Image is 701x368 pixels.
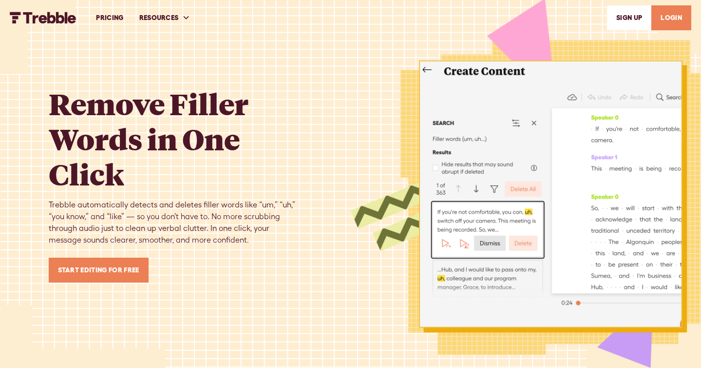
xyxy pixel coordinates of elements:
[607,5,651,30] a: SIGn UP
[132,1,198,35] div: RESOURCES
[139,13,179,23] div: RESOURCES
[49,199,302,246] div: Trebble automatically detects and deletes filler words like “um,” “uh,” “you know,” and “like” — ...
[49,86,302,191] h1: Remove Filler Words in One Click
[49,258,149,283] a: Start Editing for Free
[10,12,76,23] a: home
[10,12,76,23] img: Trebble FM Logo
[88,1,131,35] a: PRICING
[651,5,691,30] a: LOGIN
